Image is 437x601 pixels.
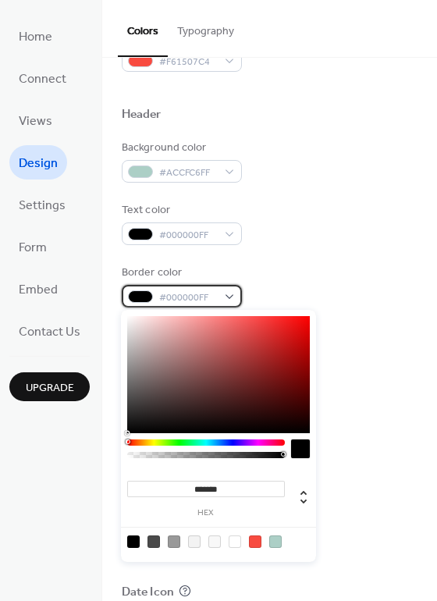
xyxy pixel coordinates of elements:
span: Design [19,151,58,176]
button: Upgrade [9,372,90,401]
a: Connect [9,61,76,95]
span: Upgrade [26,380,74,397]
span: Contact Us [19,320,80,345]
a: Form [9,229,56,264]
div: rgb(243, 243, 243) [188,535,201,548]
div: rgb(255, 255, 255) [229,535,241,548]
span: #ACCFC6FF [159,165,217,181]
div: Background color [122,140,239,156]
label: hex [127,509,285,517]
span: #000000FF [159,227,217,244]
div: Border color [122,265,239,281]
div: rgba(246, 21, 7, 0.7686274509803922) [249,535,261,548]
a: Home [9,19,62,53]
div: rgb(74, 74, 74) [147,535,160,548]
span: Views [19,109,52,134]
div: Text color [122,202,239,219]
div: Date Icon [122,585,174,601]
span: #000000FF [159,290,217,306]
a: Contact Us [9,314,90,348]
span: Form [19,236,47,261]
span: Embed [19,278,58,303]
div: rgb(172, 207, 198) [269,535,282,548]
a: Embed [9,272,67,306]
div: Header [122,107,162,123]
span: Connect [19,67,66,92]
div: rgb(248, 248, 248) [208,535,221,548]
a: Design [9,145,67,180]
div: rgb(0, 0, 0) [127,535,140,548]
span: #F61507C4 [159,54,217,70]
span: Settings [19,194,66,219]
a: Views [9,103,62,137]
a: Settings [9,187,75,222]
span: Home [19,25,52,50]
div: rgb(153, 153, 153) [168,535,180,548]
